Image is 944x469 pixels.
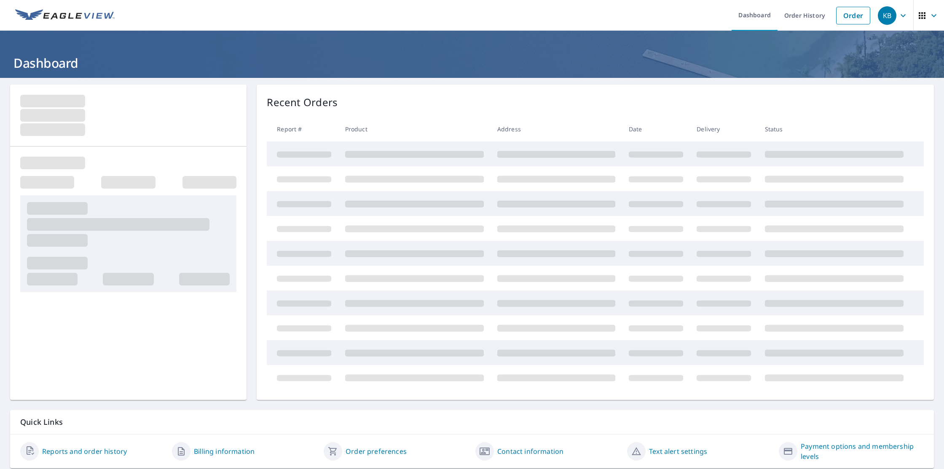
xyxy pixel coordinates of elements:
[690,117,758,141] th: Delivery
[836,7,870,24] a: Order
[878,6,896,25] div: KB
[20,417,924,427] p: Quick Links
[267,95,338,110] p: Recent Orders
[491,117,622,141] th: Address
[497,446,563,456] a: Contact information
[649,446,707,456] a: Text alert settings
[15,9,115,22] img: EV Logo
[10,54,934,72] h1: Dashboard
[801,441,924,461] a: Payment options and membership levels
[346,446,407,456] a: Order preferences
[622,117,690,141] th: Date
[338,117,491,141] th: Product
[267,117,338,141] th: Report #
[194,446,255,456] a: Billing information
[758,117,910,141] th: Status
[42,446,127,456] a: Reports and order history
